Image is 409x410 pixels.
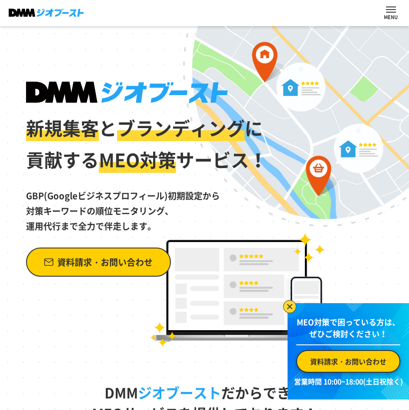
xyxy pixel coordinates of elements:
[283,300,296,313] img: バナーを閉じる
[293,376,404,387] p: 営業時間 10:00~18:00(土日祝除く)
[9,9,84,17] img: DMMジオブースト
[310,356,386,367] span: 資料請求・お問い合わせ
[26,114,99,141] span: 新規集客
[26,176,268,234] p: GBP(Googleビジネスプロフィール)初期設定から 対策キーワードの順位モニタリング、 運用代行まで全力で伴走します。
[296,316,400,345] p: MEO対策で困っている方は、 ぜひご検討ください！
[26,82,228,103] img: DMMジオブースト
[26,82,268,176] h1: と に 貢献する サービス！
[386,7,396,13] button: ナビを開閉する
[138,382,221,403] span: ジオブースト
[99,146,176,173] span: MEO対策
[117,114,245,141] span: ブランディング
[57,255,153,270] span: 資料請求・お問い合わせ
[296,350,400,373] a: 資料請求・お問い合わせ
[26,248,171,277] a: 資料請求・お問い合わせ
